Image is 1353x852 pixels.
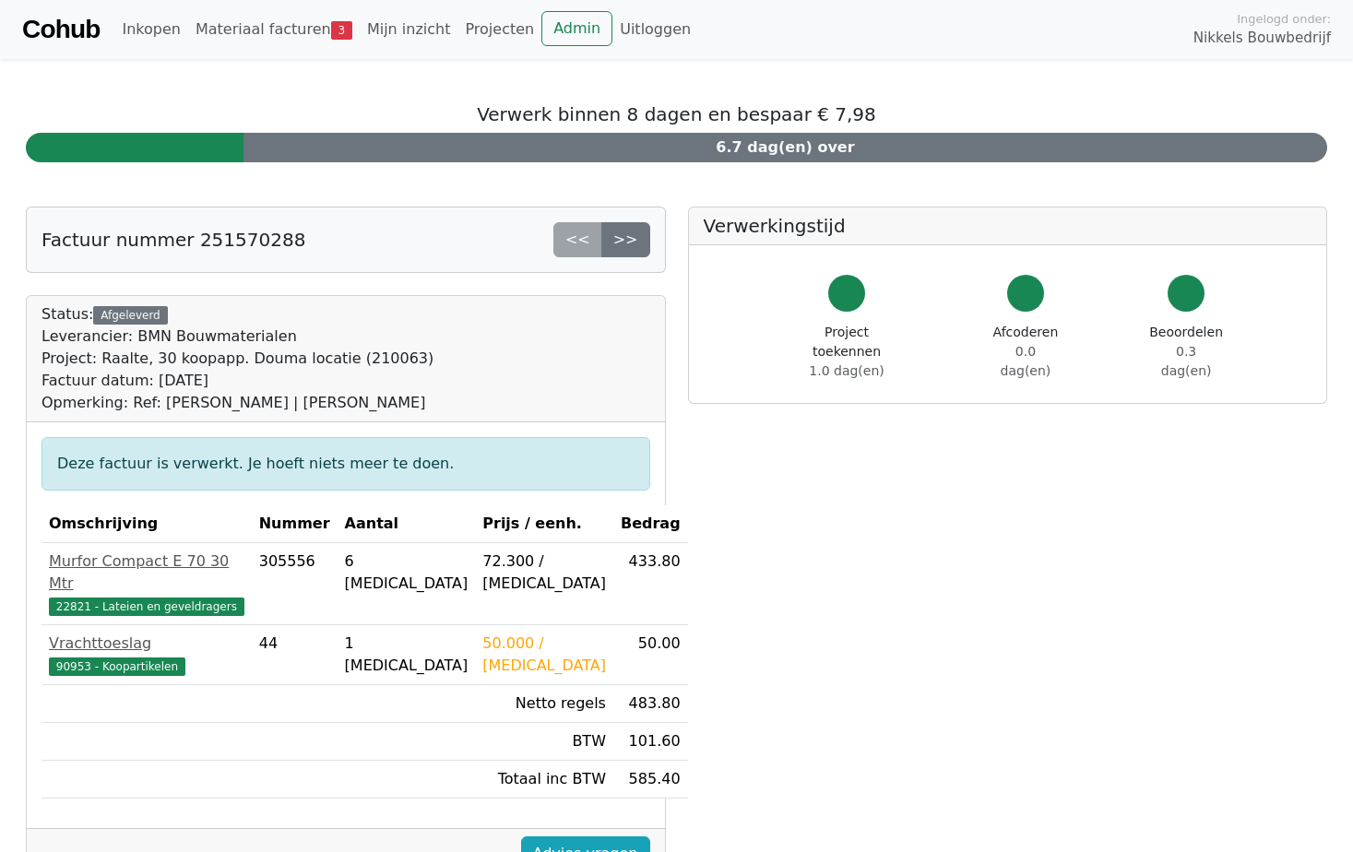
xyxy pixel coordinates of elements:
[1161,344,1212,378] span: 0.3 dag(en)
[345,633,469,677] div: 1 [MEDICAL_DATA]
[360,11,458,48] a: Mijn inzicht
[1193,28,1331,49] span: Nikkels Bouwbedrijf
[49,550,244,617] a: Murfor Compact E 70 30 Mtr22821 - Lateien en geveldragers
[188,11,360,48] a: Materiaal facturen3
[613,505,688,543] th: Bedrag
[475,723,613,761] td: BTW
[26,103,1327,125] h5: Verwerk binnen 8 dagen en bespaar € 7,98
[42,303,433,414] div: Status:
[331,21,352,40] span: 3
[49,550,244,595] div: Murfor Compact E 70 30 Mtr
[42,392,433,414] div: Opmerking: Ref: [PERSON_NAME] | [PERSON_NAME]
[1149,323,1223,381] div: Beoordelen
[93,306,167,325] div: Afgeleverd
[1001,344,1051,378] span: 0.0 dag(en)
[42,505,252,543] th: Omschrijving
[475,505,613,543] th: Prijs / eenh.
[338,505,476,543] th: Aantal
[252,505,338,543] th: Nummer
[42,348,433,370] div: Project: Raalte, 30 koopapp. Douma locatie (210063)
[475,685,613,723] td: Netto regels
[114,11,187,48] a: Inkopen
[1237,10,1331,28] span: Ingelogd onder:
[42,437,650,491] div: Deze factuur is verwerkt. Je hoeft niets meer te doen.
[252,543,338,625] td: 305556
[42,370,433,392] div: Factuur datum: [DATE]
[42,229,305,251] h5: Factuur nummer 251570288
[601,222,650,257] a: >>
[704,215,1312,237] h5: Verwerkingstijd
[991,323,1062,381] div: Afcoderen
[613,685,688,723] td: 483.80
[49,633,244,677] a: Vrachttoeslag90953 - Koopartikelen
[475,761,613,799] td: Totaal inc BTW
[482,633,606,677] div: 50.000 / [MEDICAL_DATA]
[252,625,338,685] td: 44
[792,323,902,381] div: Project toekennen
[49,598,244,616] span: 22821 - Lateien en geveldragers
[613,723,688,761] td: 101.60
[482,550,606,595] div: 72.300 / [MEDICAL_DATA]
[345,550,469,595] div: 6 [MEDICAL_DATA]
[613,543,688,625] td: 433.80
[613,625,688,685] td: 50.00
[49,633,244,655] div: Vrachttoeslag
[42,325,433,348] div: Leverancier: BMN Bouwmaterialen
[613,761,688,799] td: 585.40
[457,11,541,48] a: Projecten
[809,363,884,378] span: 1.0 dag(en)
[22,7,100,52] a: Cohub
[49,657,185,676] span: 90953 - Koopartikelen
[612,11,698,48] a: Uitloggen
[243,133,1327,162] div: 6.7 dag(en) over
[541,11,612,46] a: Admin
